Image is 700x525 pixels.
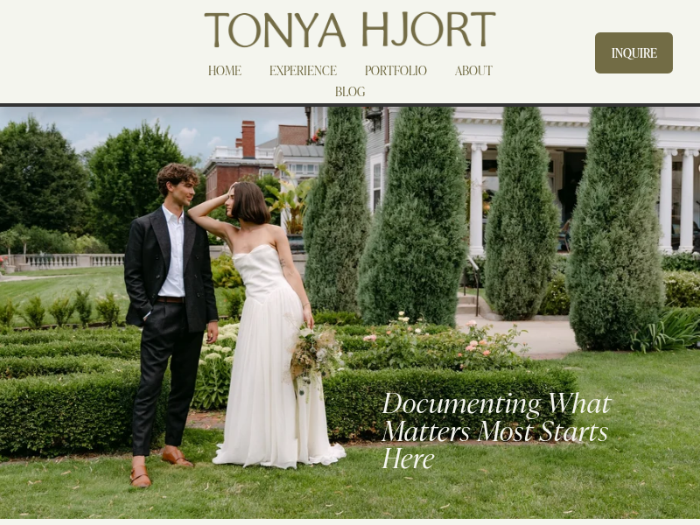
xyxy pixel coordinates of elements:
h1: Documenting What Matters Most Starts Here [382,388,646,472]
img: Tonya Hjort [200,5,499,54]
a: PORTFOLIO [365,60,427,81]
a: HOME [208,60,241,81]
a: ABOUT [455,60,493,81]
a: INQUIRE [595,32,672,73]
a: BLOG [335,81,365,102]
a: EXPERIENCE [269,60,337,81]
